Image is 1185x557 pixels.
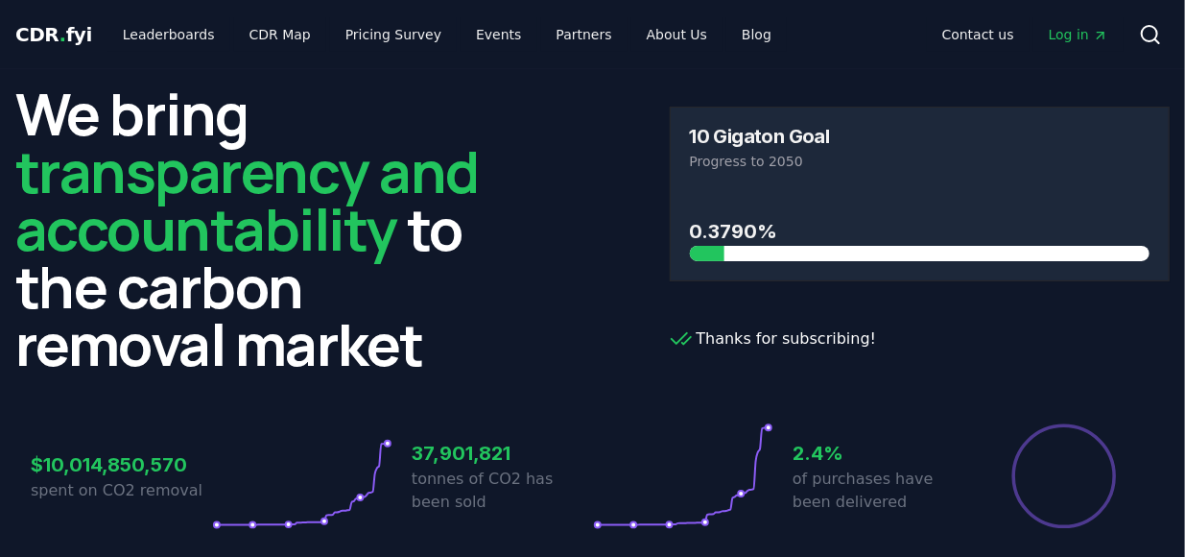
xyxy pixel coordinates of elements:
a: Blog [726,17,787,52]
h3: 37,901,821 [412,439,593,468]
span: CDR fyi [15,23,92,46]
h3: 0.3790% [690,217,1150,246]
span: transparency and accountability [15,132,479,268]
p: Thanks for subscribing! [670,327,1171,351]
span: Log in [1049,25,1108,44]
a: CDR Map [234,17,326,52]
a: Pricing Survey [330,17,457,52]
h3: $10,014,850,570 [31,450,212,479]
a: Partners [541,17,628,52]
p: of purchases have been delivered [793,468,974,514]
div: Percentage of sales delivered [1010,423,1118,530]
h2: We bring to the carbon removal market [15,85,516,373]
h3: 10 Gigaton Goal [690,127,830,146]
p: Progress to 2050 [690,152,1150,171]
a: CDR.fyi [15,21,92,48]
a: Leaderboards [107,17,230,52]
a: Log in [1033,17,1124,52]
a: Events [461,17,536,52]
a: About Us [631,17,723,52]
nav: Main [927,17,1124,52]
span: . [59,23,66,46]
h3: 2.4% [793,439,974,468]
p: tonnes of CO2 has been sold [412,468,593,514]
nav: Main [107,17,787,52]
a: Contact us [927,17,1030,52]
p: spent on CO2 removal [31,479,212,502]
